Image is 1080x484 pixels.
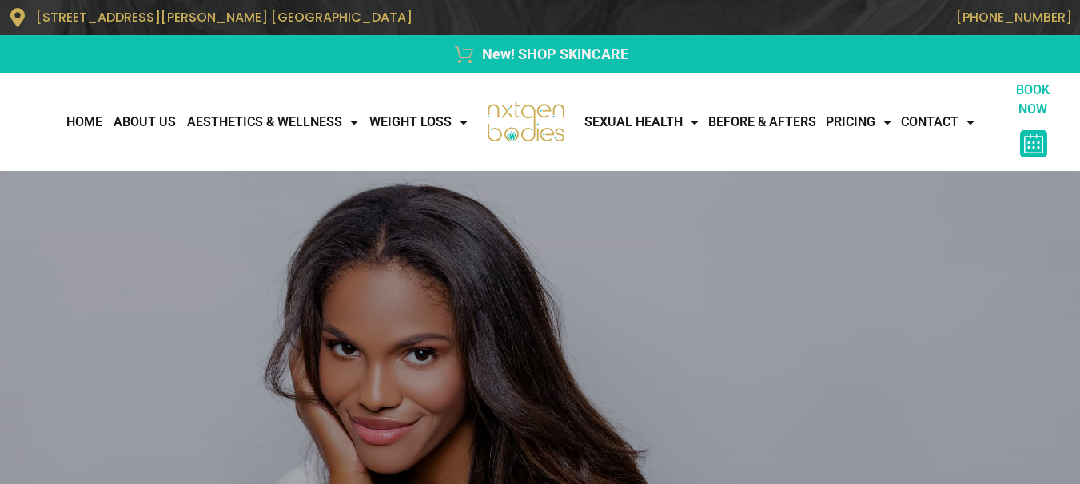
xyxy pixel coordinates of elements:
[36,8,412,26] span: [STREET_ADDRESS][PERSON_NAME] [GEOGRAPHIC_DATA]
[821,106,896,138] a: Pricing
[548,10,1073,25] p: [PHONE_NUMBER]
[364,106,473,138] a: WEIGHT LOSS
[108,106,181,138] a: About Us
[8,43,1072,65] a: New! SHOP SKINCARE
[181,106,364,138] a: AESTHETICS & WELLNESS
[896,106,979,138] a: CONTACT
[1002,81,1065,119] p: BOOK NOW
[703,106,821,138] a: Before & Afters
[8,106,473,138] nav: Menu
[478,43,628,65] span: New! SHOP SKINCARE
[580,106,703,138] a: Sexual Health
[580,106,1002,138] nav: Menu
[61,106,108,138] a: Home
